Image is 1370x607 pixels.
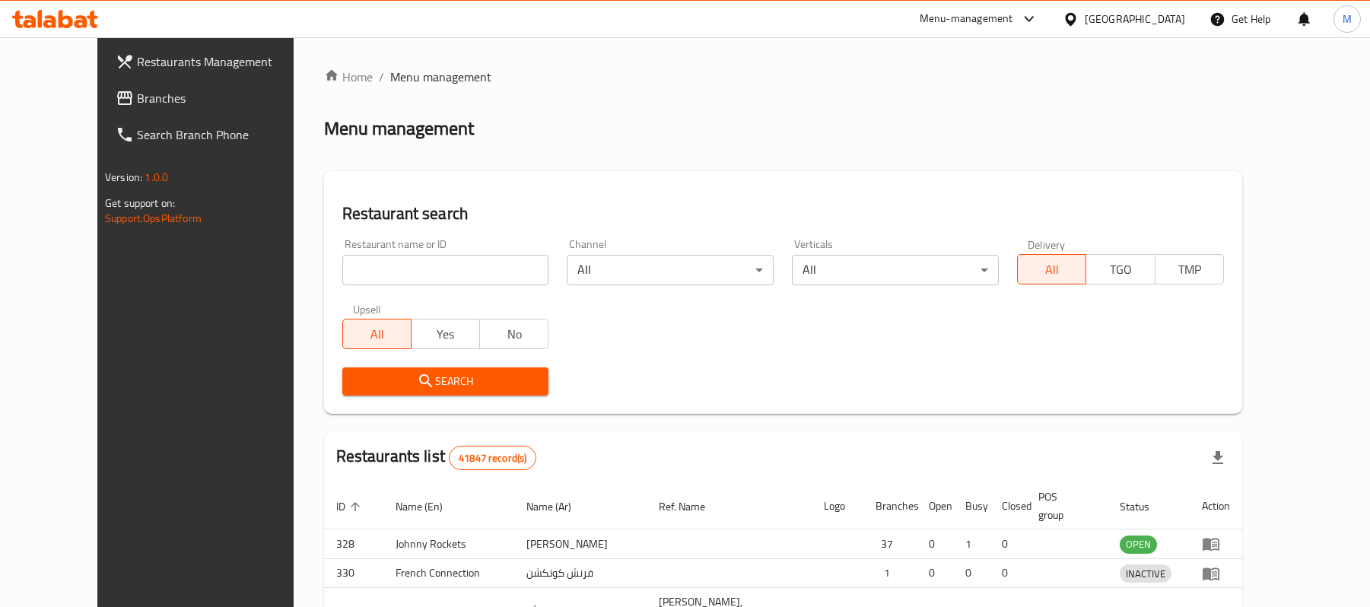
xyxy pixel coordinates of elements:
[450,451,536,466] span: 41847 record(s)
[812,483,863,529] th: Logo
[418,323,474,345] span: Yes
[792,255,999,285] div: All
[863,558,917,588] td: 1
[390,68,491,86] span: Menu management
[1092,259,1149,281] span: TGO
[1162,259,1218,281] span: TMP
[990,558,1026,588] td: 0
[990,483,1026,529] th: Closed
[1085,11,1185,27] div: [GEOGRAPHIC_DATA]
[526,497,591,516] span: Name (Ar)
[105,208,202,228] a: Support.OpsPlatform
[324,68,1242,86] nav: breadcrumb
[920,10,1013,28] div: Menu-management
[324,529,383,559] td: 328
[917,529,953,559] td: 0
[1202,564,1230,583] div: Menu
[449,446,536,470] div: Total records count
[353,303,381,314] label: Upsell
[1017,254,1086,284] button: All
[1120,565,1171,583] span: INACTIVE
[336,445,537,470] h2: Restaurants list
[567,255,774,285] div: All
[411,319,480,349] button: Yes
[917,558,953,588] td: 0
[514,558,647,588] td: فرنش كونكشن
[1190,483,1242,529] th: Action
[1086,254,1155,284] button: TGO
[342,255,549,285] input: Search for restaurant name or ID..
[324,116,474,141] h2: Menu management
[349,323,405,345] span: All
[379,68,384,86] li: /
[479,319,548,349] button: No
[105,167,142,187] span: Version:
[137,52,314,71] span: Restaurants Management
[342,367,549,396] button: Search
[486,323,542,345] span: No
[990,529,1026,559] td: 0
[1120,497,1169,516] span: Status
[105,193,175,213] span: Get support on:
[1028,239,1066,249] label: Delivery
[1024,259,1080,281] span: All
[863,529,917,559] td: 37
[324,558,383,588] td: 330
[1200,440,1236,476] div: Export file
[659,497,725,516] span: Ref. Name
[953,483,990,529] th: Busy
[324,68,373,86] a: Home
[342,319,412,349] button: All
[383,529,515,559] td: Johnny Rockets
[1038,488,1089,524] span: POS group
[103,80,326,116] a: Branches
[863,483,917,529] th: Branches
[137,89,314,107] span: Branches
[1120,535,1157,554] div: OPEN
[396,497,462,516] span: Name (En)
[1155,254,1224,284] button: TMP
[917,483,953,529] th: Open
[103,43,326,80] a: Restaurants Management
[1343,11,1352,27] span: M
[103,116,326,153] a: Search Branch Phone
[342,202,1224,225] h2: Restaurant search
[354,372,537,391] span: Search
[137,126,314,144] span: Search Branch Phone
[514,529,647,559] td: [PERSON_NAME]
[1120,535,1157,553] span: OPEN
[1202,535,1230,553] div: Menu
[953,529,990,559] td: 1
[145,167,168,187] span: 1.0.0
[336,497,365,516] span: ID
[953,558,990,588] td: 0
[383,558,515,588] td: French Connection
